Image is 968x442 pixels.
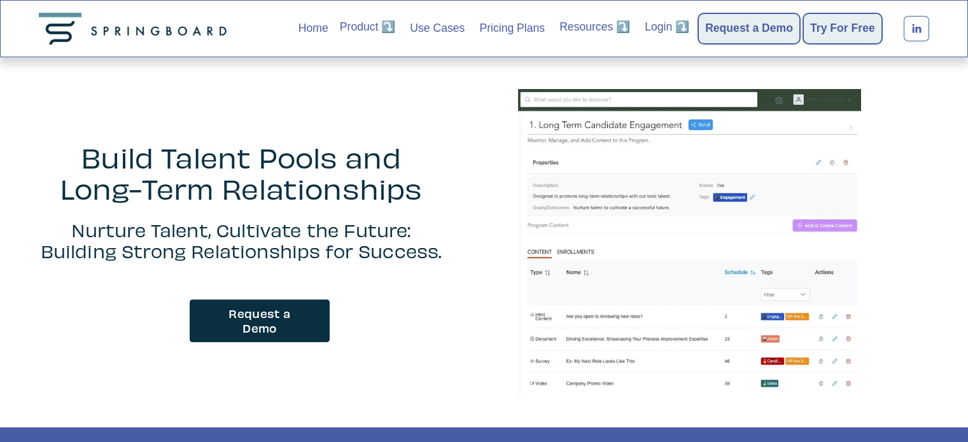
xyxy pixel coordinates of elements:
a: Pricing Plans [479,18,545,39]
a: Request a Demo [705,20,793,38]
span: Product ⤵️ [340,19,396,35]
a: folder dropdown [645,18,689,36]
a: Use Cases [410,18,465,39]
img: Springboard Technologies [39,13,232,45]
span: Resources ⤵️ [559,19,630,35]
h4: Nurture Talent, Cultivate the Future: Building Strong Relationships for Success. [39,219,443,261]
a: folder dropdown [559,18,630,36]
span: Login ⤵️ [645,19,689,35]
h3: Build Talent Pools and Long-Term Relationships [39,141,443,204]
a: Home [298,18,328,39]
a: Try For Free [810,20,875,38]
a: Request a Demo [188,298,331,343]
a: folder dropdown [340,18,396,36]
a: LinkedIn [904,16,929,41]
